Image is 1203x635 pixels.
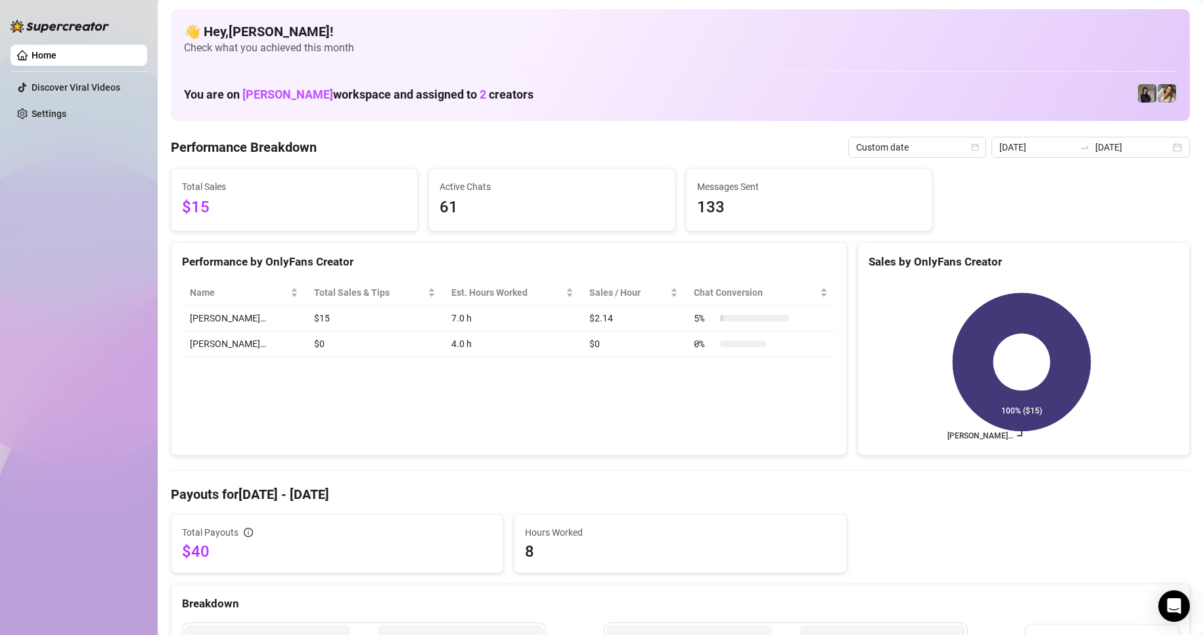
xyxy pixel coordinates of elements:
[947,431,1013,440] text: [PERSON_NAME]…
[440,195,664,220] span: 61
[999,140,1074,154] input: Start date
[32,108,66,119] a: Settings
[525,525,835,540] span: Hours Worked
[1079,142,1090,153] span: swap-right
[440,179,664,194] span: Active Chats
[1158,590,1190,622] div: Open Intercom Messenger
[184,22,1177,41] h4: 👋 Hey, [PERSON_NAME] !
[443,331,581,357] td: 4.0 h
[869,253,1179,271] div: Sales by OnlyFans Creator
[171,485,1190,504] h4: Payouts for [DATE] - [DATE]
[443,306,581,331] td: 7.0 h
[589,285,668,300] span: Sales / Hour
[1095,140,1170,154] input: End date
[182,179,407,194] span: Total Sales
[182,595,1179,613] div: Breakdown
[242,87,333,101] span: [PERSON_NAME]
[182,541,492,562] span: $40
[314,285,425,300] span: Total Sales & Tips
[686,280,836,306] th: Chat Conversion
[971,143,979,151] span: calendar
[694,285,817,300] span: Chat Conversion
[581,280,686,306] th: Sales / Hour
[306,280,443,306] th: Total Sales & Tips
[244,528,253,537] span: info-circle
[856,137,978,157] span: Custom date
[525,541,835,562] span: 8
[182,331,306,357] td: [PERSON_NAME]…
[182,280,306,306] th: Name
[182,306,306,331] td: [PERSON_NAME]…
[581,306,686,331] td: $2.14
[182,253,836,271] div: Performance by OnlyFans Creator
[581,331,686,357] td: $0
[697,179,922,194] span: Messages Sent
[32,50,57,60] a: Home
[182,525,238,540] span: Total Payouts
[1138,84,1156,103] img: Anna
[184,87,533,102] h1: You are on workspace and assigned to creators
[11,20,109,33] img: logo-BBDzfeDw.svg
[1079,142,1090,153] span: to
[182,195,407,220] span: $15
[480,87,486,101] span: 2
[190,285,288,300] span: Name
[32,82,120,93] a: Discover Viral Videos
[306,306,443,331] td: $15
[306,331,443,357] td: $0
[184,41,1177,55] span: Check what you achieved this month
[697,195,922,220] span: 133
[694,311,715,325] span: 5 %
[1158,84,1176,103] img: Paige
[171,138,317,156] h4: Performance Breakdown
[451,285,563,300] div: Est. Hours Worked
[694,337,715,351] span: 0 %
